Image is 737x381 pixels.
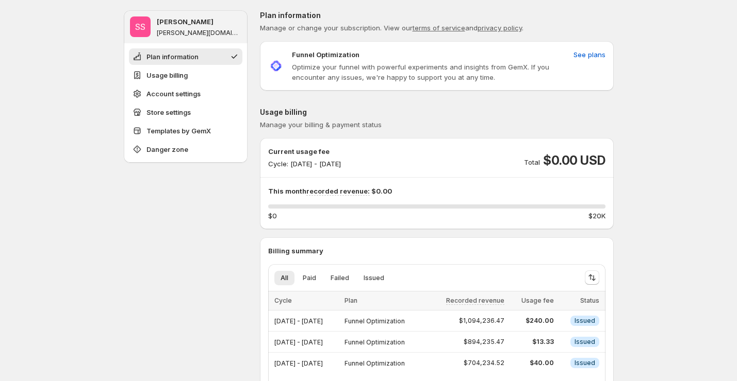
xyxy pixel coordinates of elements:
p: Plan information [260,10,614,21]
p: Total [524,157,540,167]
span: Templates by GemX [146,126,211,136]
p: This month $0.00 [268,186,605,196]
button: Usage billing [129,67,242,83]
span: Funnel Optimization [345,317,405,325]
span: Issued [575,338,595,346]
span: [DATE] - [DATE] [274,359,323,367]
button: Plan information [129,48,242,65]
span: [DATE] - [DATE] [274,317,323,325]
p: Billing summary [268,246,605,256]
span: Issued [575,359,595,367]
span: Plan information [146,51,199,62]
span: Account settings [146,89,201,99]
p: Current usage fee [268,146,341,157]
a: terms of service [413,24,465,32]
span: $0.00 USD [543,152,605,169]
span: Failed [331,274,349,282]
p: Optimize your funnel with powerful experiments and insights from GemX. If you encounter any issue... [292,62,569,82]
span: $0 [268,211,277,221]
img: Funnel Optimization [268,58,284,74]
p: Cycle: [DATE] - [DATE] [268,159,341,169]
span: Funnel Optimization [345,359,405,367]
span: Usage fee [521,297,554,304]
span: Recorded revenue [446,297,504,305]
span: $704,234.52 [464,359,504,367]
p: [PERSON_NAME][DOMAIN_NAME] [157,29,241,37]
span: Status [580,297,599,304]
text: SS [135,22,145,32]
span: Plan [345,297,357,304]
span: Manage your billing & payment status [260,120,382,129]
button: Account settings [129,85,242,102]
button: Danger zone [129,141,242,158]
span: Paid [303,274,316,282]
p: [PERSON_NAME] [157,16,214,27]
a: privacy policy [478,24,522,32]
button: See plans [567,46,612,63]
span: Cycle [274,297,292,304]
button: Store settings [129,104,242,120]
button: Templates by GemX [129,123,242,139]
span: Store settings [146,107,191,117]
span: See plans [574,49,605,60]
span: All [281,274,288,282]
span: recorded revenue: [306,187,370,196]
span: Issued [364,274,384,282]
span: $13.33 [511,338,553,346]
button: Sort the results [585,270,599,285]
span: $240.00 [511,317,553,325]
span: $894,235.47 [464,338,504,346]
span: $1,094,236.47 [459,317,504,325]
span: $20K [588,211,605,221]
p: Usage billing [260,107,614,117]
span: Manage or change your subscription. View our and . [260,24,523,32]
p: Funnel Optimization [292,49,359,60]
span: Funnel Optimization [345,338,405,346]
span: Danger zone [146,144,188,154]
span: Sandy Sandy [130,16,151,37]
span: Issued [575,317,595,325]
span: Usage billing [146,70,188,80]
span: $40.00 [511,359,553,367]
span: [DATE] - [DATE] [274,338,323,346]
